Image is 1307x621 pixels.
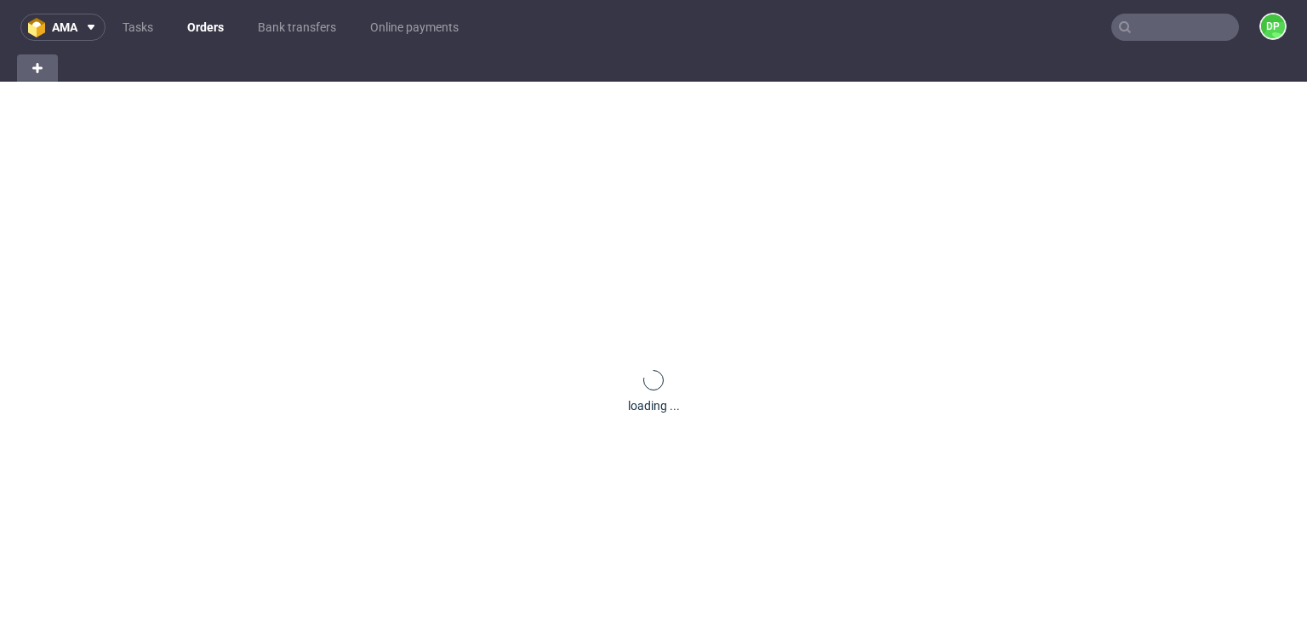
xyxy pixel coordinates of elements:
[360,14,469,41] a: Online payments
[52,21,77,33] span: ama
[112,14,163,41] a: Tasks
[248,14,346,41] a: Bank transfers
[20,14,106,41] button: ama
[628,397,680,414] div: loading ...
[177,14,234,41] a: Orders
[1261,14,1285,38] figcaption: DP
[28,18,52,37] img: logo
